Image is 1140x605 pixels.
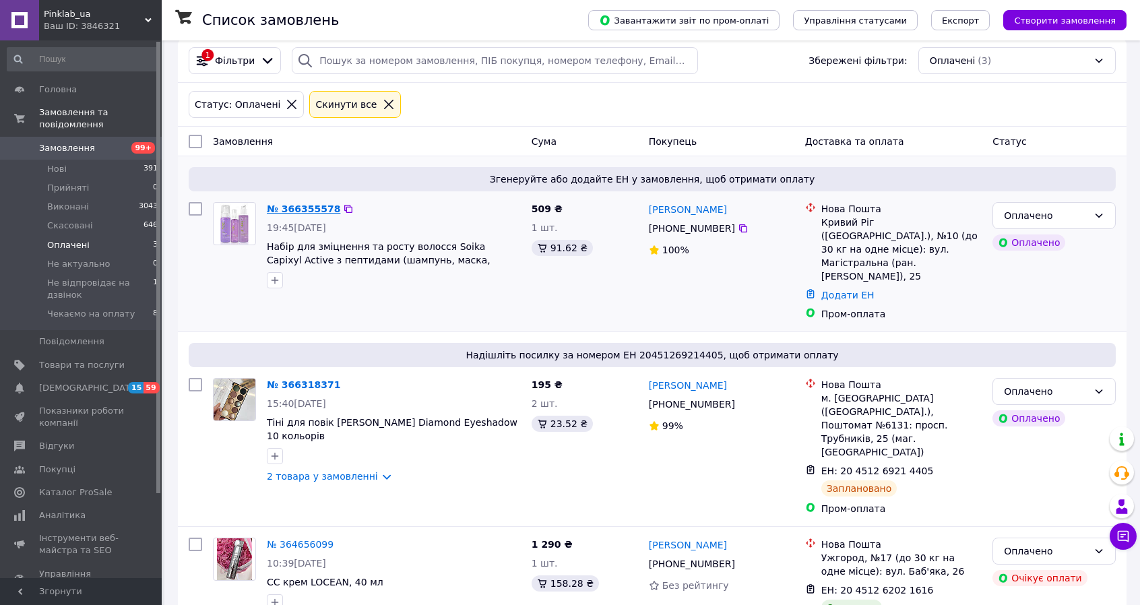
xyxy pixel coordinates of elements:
div: Пром-оплата [821,502,982,515]
span: 0 [153,258,158,270]
div: Оплачено [1004,544,1088,559]
span: 646 [144,220,158,232]
span: Збережені фільтри: [809,54,907,67]
span: Завантажити звіт по пром-оплаті [599,14,769,26]
span: Замовлення та повідомлення [39,106,162,131]
span: Оплачені [47,239,90,251]
img: Фото товару [220,203,249,245]
span: Покупці [39,464,75,476]
span: Надішліть посилку за номером ЕН 20451269214405, щоб отримати оплату [194,348,1110,362]
button: Експорт [931,10,990,30]
a: Фото товару [213,202,256,245]
a: № 364656099 [267,539,334,550]
span: Нові [47,163,67,175]
span: 1 шт. [532,558,558,569]
span: Не актуально [47,258,110,270]
span: 19:45[DATE] [267,222,326,233]
a: [PERSON_NAME] [649,538,727,552]
div: [PHONE_NUMBER] [646,219,738,238]
div: Ваш ID: 3846321 [44,20,162,32]
span: Згенеруйте або додайте ЕН у замовлення, щоб отримати оплату [194,172,1110,186]
div: Кривий Ріг ([GEOGRAPHIC_DATA].), №10 (до 30 кг на одне місце): вул. Магістральна (ран. [PERSON_NA... [821,216,982,283]
span: Товари та послуги [39,359,125,371]
div: Пром-оплата [821,307,982,321]
span: Створити замовлення [1014,15,1116,26]
button: Створити замовлення [1003,10,1127,30]
div: [PHONE_NUMBER] [646,395,738,414]
a: 2 товара у замовленні [267,471,378,482]
span: ЕН: 20 4512 6921 4405 [821,466,934,476]
span: Виконані [47,201,89,213]
span: Фільтри [215,54,255,67]
div: Оплачено [1004,384,1088,399]
span: Інструменти веб-майстра та SEO [39,532,125,556]
span: 15:40[DATE] [267,398,326,409]
div: м. [GEOGRAPHIC_DATA] ([GEOGRAPHIC_DATA].), Поштомат №6131: просп. Трубників, 25 (маг. [GEOGRAPHIC... [821,391,982,459]
a: Фото товару [213,378,256,421]
span: ЕН: 20 4512 6202 1616 [821,585,934,596]
span: 1 [153,277,158,301]
div: [PHONE_NUMBER] [646,554,738,573]
span: Експорт [942,15,980,26]
button: Управління статусами [793,10,918,30]
span: [DEMOGRAPHIC_DATA] [39,382,139,394]
span: 10:39[DATE] [267,558,326,569]
a: [PERSON_NAME] [649,379,727,392]
span: Оплачені [930,54,976,67]
a: № 366355578 [267,203,340,214]
span: Доставка та оплата [805,136,904,147]
img: Фото товару [214,379,255,420]
div: Cкинути все [313,97,379,112]
img: Фото товару [217,538,252,580]
a: Набір для зміцнення та росту волосся Soika Capixyl Active з пептидами (шампунь, маска, сироватка) [267,241,490,279]
div: Заплановано [821,480,897,497]
div: Нова Пошта [821,202,982,216]
a: [PERSON_NAME] [649,203,727,216]
a: CC крем LOCEAN, 40 мл [267,577,383,587]
div: Оплачено [992,234,1065,251]
a: Створити замовлення [990,14,1127,25]
span: 15 [128,382,144,393]
span: 509 ₴ [532,203,563,214]
span: Відгуки [39,440,74,452]
span: Скасовані [47,220,93,232]
span: 1 290 ₴ [532,539,573,550]
span: (3) [978,55,991,66]
h1: Список замовлень [202,12,339,28]
span: Повідомлення [39,336,104,348]
span: Замовлення [39,142,95,154]
span: Не відпровідає на дзвінок [47,277,153,301]
span: Показники роботи компанії [39,405,125,429]
span: Pinklab_ua [44,8,145,20]
span: Статус [992,136,1027,147]
div: Ужгород, №17 (до 30 кг на одне місце): вул. Баб'яка, 26 [821,551,982,578]
div: 91.62 ₴ [532,240,593,256]
div: Оплачено [1004,208,1088,223]
span: Управління сайтом [39,568,125,592]
button: Чат з покупцем [1110,523,1137,550]
span: 3 [153,239,158,251]
span: 0 [153,182,158,194]
a: Фото товару [213,538,256,581]
div: Статус: Оплачені [192,97,283,112]
span: Покупець [649,136,697,147]
div: Оплачено [992,410,1065,426]
div: Нова Пошта [821,378,982,391]
span: 99+ [131,142,155,154]
div: Нова Пошта [821,538,982,551]
span: 99% [662,420,683,431]
span: 1 шт. [532,222,558,233]
a: Тіні для повік [PERSON_NAME] Diamond Eyeshadow 10 кольорів [267,417,517,441]
a: № 366318371 [267,379,340,390]
span: 100% [662,245,689,255]
span: 59 [144,382,159,393]
span: 2 шт. [532,398,558,409]
span: Прийняті [47,182,89,194]
span: Замовлення [213,136,273,147]
span: 8 [153,308,158,320]
input: Пошук [7,47,159,71]
div: 158.28 ₴ [532,575,599,592]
